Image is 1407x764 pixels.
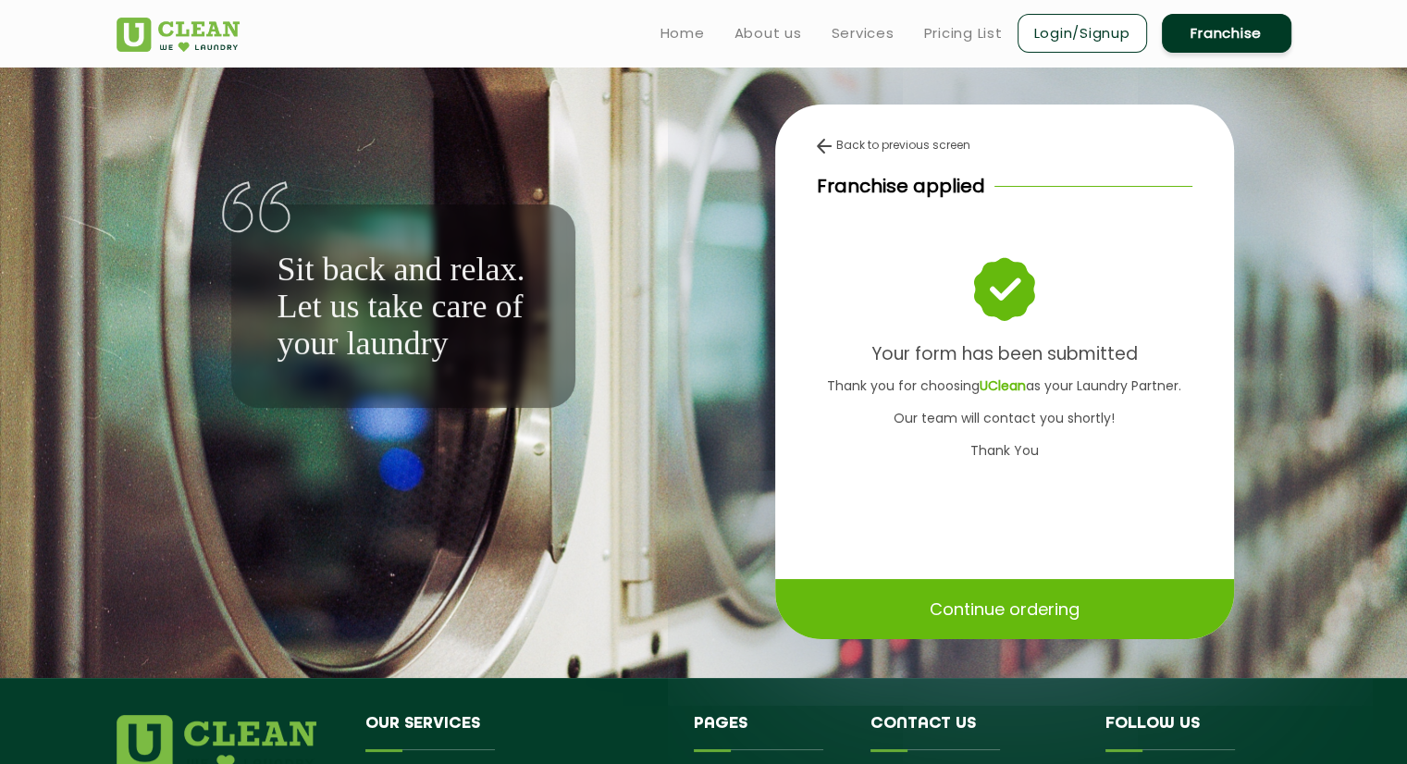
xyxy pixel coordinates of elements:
h4: Follow us [1105,715,1268,750]
p: Continue ordering [930,593,1080,625]
b: Your form has been submitted [871,341,1138,366]
p: Sit back and relax. Let us take care of your laundry [278,251,529,362]
a: About us [734,22,802,44]
a: Home [660,22,705,44]
h4: Contact us [870,715,1078,750]
img: success [971,255,1036,324]
div: Back to previous screen [817,137,1192,154]
a: Login/Signup [1018,14,1147,53]
a: Pricing List [924,22,1003,44]
p: Thank you for choosing as your Laundry Partner. Our team will contact you shortly! Thank You [817,370,1192,467]
img: back-arrow.svg [817,139,832,154]
a: Services [832,22,895,44]
h4: Our Services [365,715,667,750]
p: Franchise applied [817,172,985,200]
img: quote-img [222,181,291,233]
h4: Pages [694,715,843,750]
b: UClean [980,376,1026,395]
a: Franchise [1162,14,1291,53]
img: UClean Laundry and Dry Cleaning [117,18,240,52]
